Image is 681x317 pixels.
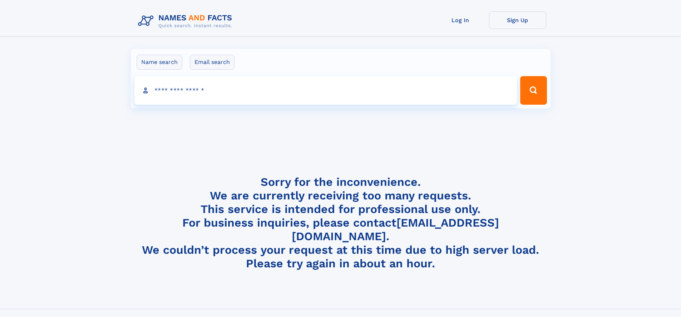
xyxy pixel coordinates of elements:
[137,55,182,70] label: Name search
[190,55,235,70] label: Email search
[135,11,238,31] img: Logo Names and Facts
[432,11,489,29] a: Log In
[520,76,547,105] button: Search Button
[135,175,546,271] h4: Sorry for the inconvenience. We are currently receiving too many requests. This service is intend...
[292,216,499,243] a: [EMAIL_ADDRESS][DOMAIN_NAME]
[134,76,517,105] input: search input
[489,11,546,29] a: Sign Up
